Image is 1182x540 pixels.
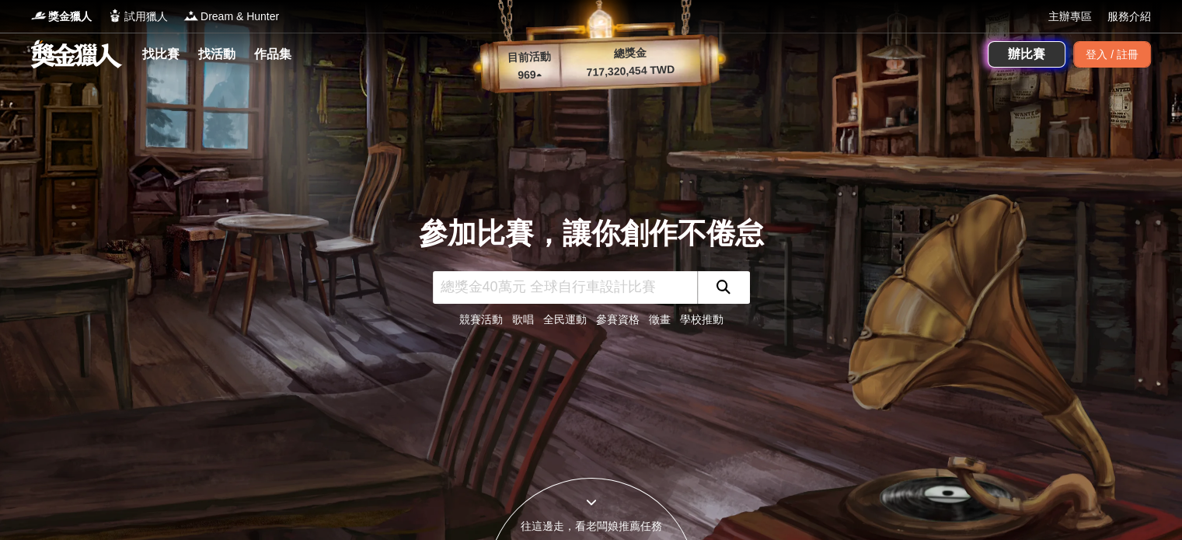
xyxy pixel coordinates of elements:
p: 969 ▴ [498,66,561,85]
a: 競賽活動 [459,313,503,326]
a: 學校推動 [680,313,723,326]
span: Dream & Hunter [200,9,279,25]
input: 總獎金40萬元 全球自行車設計比賽 [433,271,697,304]
a: 找活動 [192,44,242,65]
div: 往這邊走，看老闆娘推薦任務 [487,518,696,535]
a: 服務介紹 [1107,9,1151,25]
img: Logo [183,8,199,23]
a: 徵畫 [649,313,671,326]
div: 參加比賽，讓你創作不倦怠 [419,212,764,256]
p: 目前活動 [497,48,560,67]
a: Logo試用獵人 [107,9,168,25]
a: 作品集 [248,44,298,65]
a: 辦比賽 [988,41,1065,68]
a: 參賽資格 [596,313,640,326]
span: 獎金獵人 [48,9,92,25]
p: 總獎金 [560,43,700,64]
img: Logo [107,8,123,23]
a: 全民運動 [543,313,587,326]
a: LogoDream & Hunter [183,9,279,25]
a: Logo獎金獵人 [31,9,92,25]
a: 主辦專區 [1048,9,1092,25]
span: 試用獵人 [124,9,168,25]
div: 登入 / 註冊 [1073,41,1151,68]
img: Logo [31,8,47,23]
p: 717,320,454 TWD [560,61,701,82]
a: 歌唱 [512,313,534,326]
a: 找比賽 [136,44,186,65]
